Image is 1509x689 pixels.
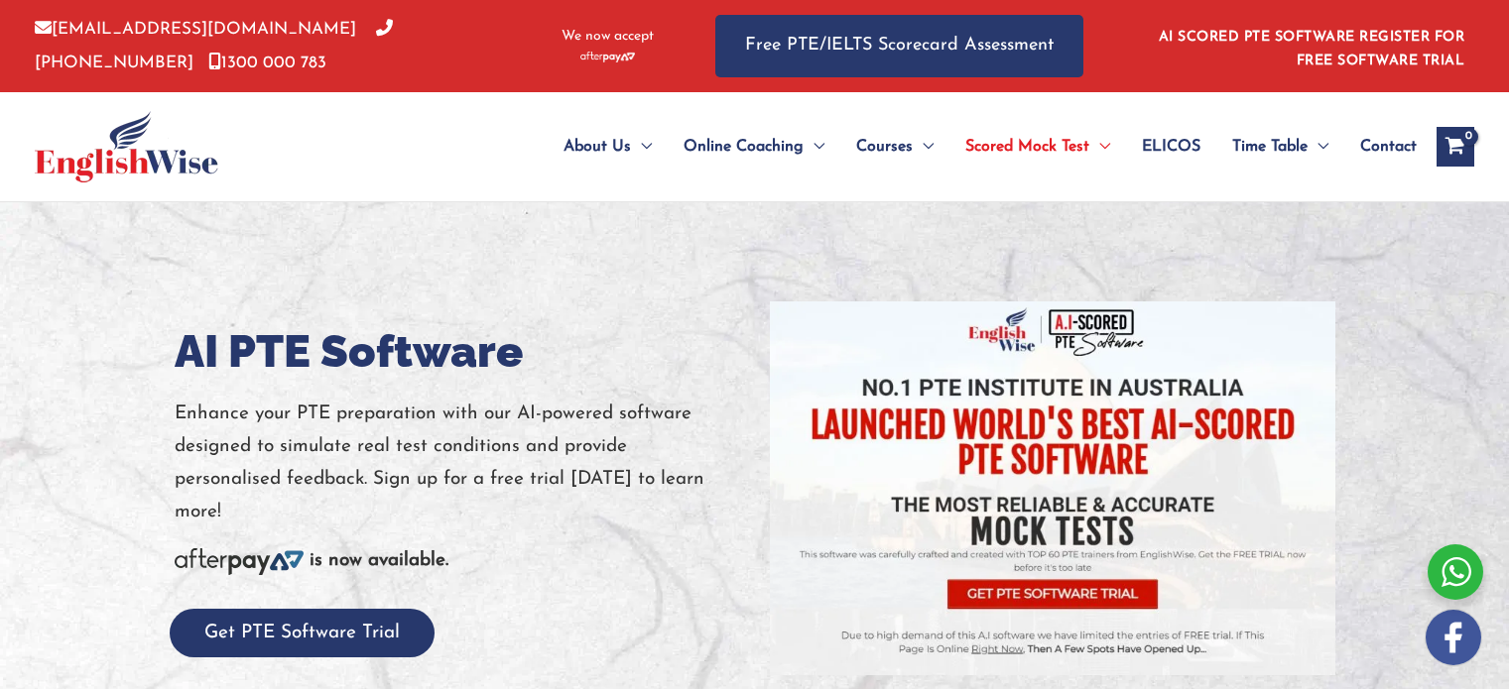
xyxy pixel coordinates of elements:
[208,55,326,71] a: 1300 000 783
[1142,112,1200,181] span: ELICOS
[1232,112,1308,181] span: Time Table
[175,320,740,383] h1: AI PTE Software
[949,112,1126,181] a: Scored Mock TestMenu Toggle
[631,112,652,181] span: Menu Toggle
[175,548,304,575] img: Afterpay-Logo
[913,112,934,181] span: Menu Toggle
[1426,610,1481,665] img: white-facebook.png
[668,112,840,181] a: Online CoachingMenu Toggle
[804,112,824,181] span: Menu Toggle
[770,301,1335,675] img: pte-institute-768x508
[684,112,804,181] span: Online Coaching
[1159,30,1465,68] a: AI SCORED PTE SOFTWARE REGISTER FOR FREE SOFTWARE TRIAL
[310,551,448,570] b: is now available.
[840,112,949,181] a: CoursesMenu Toggle
[965,112,1089,181] span: Scored Mock Test
[580,52,635,62] img: Afterpay-Logo
[170,609,435,657] button: Get PTE Software Trial
[1360,112,1417,181] span: Contact
[548,112,668,181] a: About UsMenu Toggle
[1308,112,1328,181] span: Menu Toggle
[35,21,356,38] a: [EMAIL_ADDRESS][DOMAIN_NAME]
[175,398,740,529] p: Enhance your PTE preparation with our AI-powered software designed to simulate real test conditio...
[1344,112,1417,181] a: Contact
[1126,112,1216,181] a: ELICOS
[1216,112,1344,181] a: Time TableMenu Toggle
[1147,14,1474,78] aside: Header Widget 1
[715,15,1083,77] a: Free PTE/IELTS Scorecard Assessment
[516,112,1417,181] nav: Site Navigation: Main Menu
[562,27,654,47] span: We now accept
[35,111,218,182] img: cropped-ew-logo
[856,112,913,181] span: Courses
[564,112,631,181] span: About Us
[1089,112,1110,181] span: Menu Toggle
[35,21,393,70] a: [PHONE_NUMBER]
[1437,127,1474,167] a: View Shopping Cart, empty
[170,624,435,642] a: Get PTE Software Trial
